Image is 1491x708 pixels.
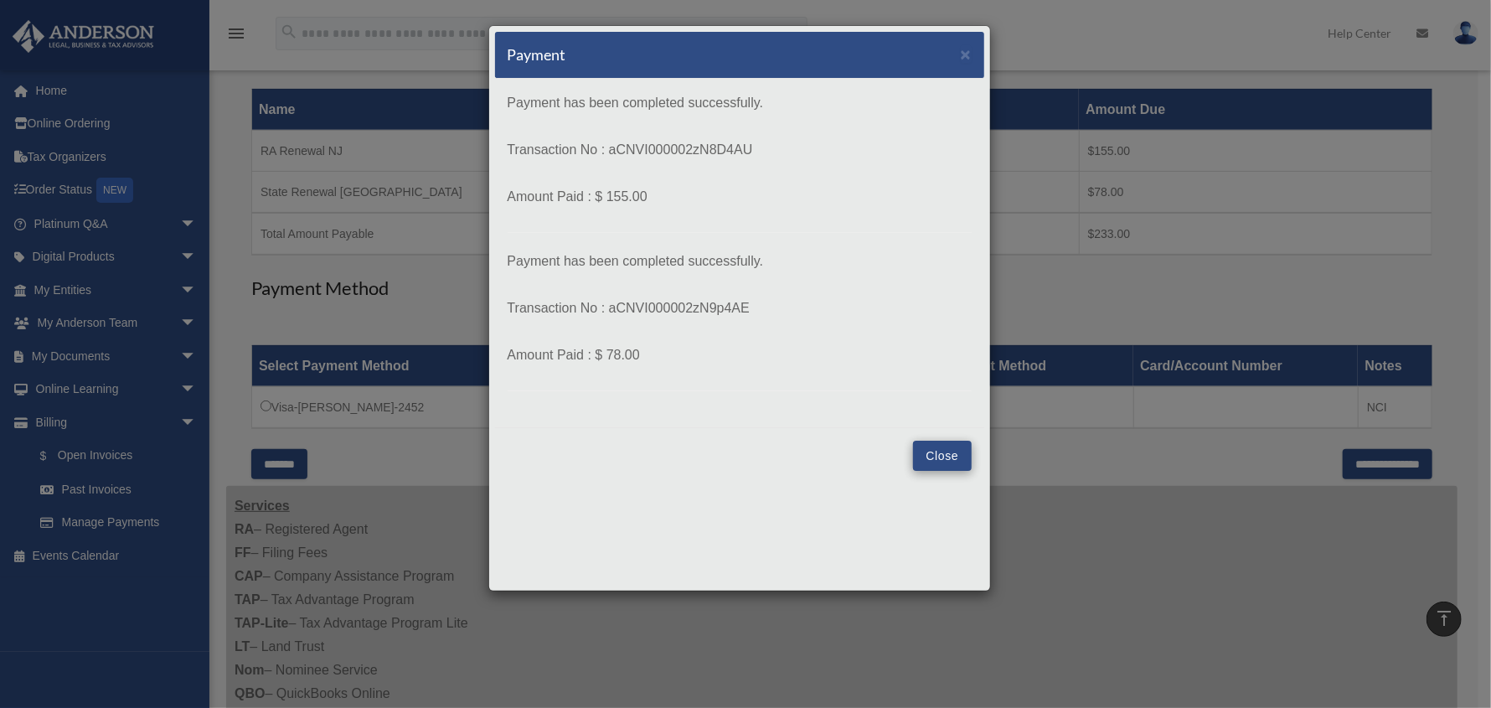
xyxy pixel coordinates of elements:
[508,250,972,273] p: Payment has been completed successfully.
[508,344,972,367] p: Amount Paid : $ 78.00
[961,45,972,63] button: Close
[508,185,972,209] p: Amount Paid : $ 155.00
[508,91,972,115] p: Payment has been completed successfully.
[508,297,972,320] p: Transaction No : aCNVI000002zN9p4AE
[961,44,972,64] span: ×
[508,138,972,162] p: Transaction No : aCNVI000002zN8D4AU
[508,44,566,65] h5: Payment
[913,441,971,471] button: Close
